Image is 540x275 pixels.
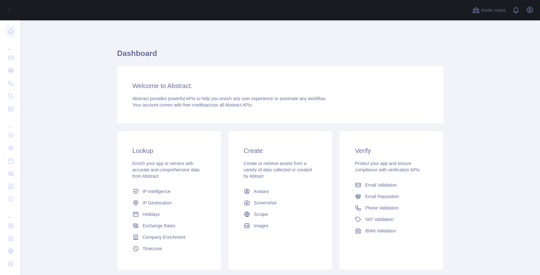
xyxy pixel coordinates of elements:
span: Email Reputation [365,193,399,200]
div: ... [5,206,15,219]
span: Your account comes with across all Abstract APIs. [133,102,253,107]
h3: Welcome to Abstract. [133,81,428,90]
a: Company Enrichment [130,231,208,243]
span: Images [254,223,269,229]
span: Holidays [143,211,160,217]
span: Invite users [481,7,506,14]
span: VAT Validation [365,216,393,223]
a: Exchange Rates [130,220,208,231]
div: ... [5,116,15,128]
div: ... [5,38,15,51]
h3: Verify [355,146,428,155]
a: Phone Validation [352,202,430,214]
a: IP Geolocation [130,197,208,209]
span: IBAN Validation [365,228,396,234]
a: Email Reputation [352,191,430,202]
span: Screenshot [254,200,277,206]
span: Timezone [143,245,162,252]
span: Avatars [254,188,269,195]
h3: Lookup [133,146,205,155]
span: Create or retrieve assets from a variety of data collected or created by Abtract [244,161,312,179]
span: Email Validation [365,182,397,188]
a: Holidays [130,209,208,220]
button: Invite users [471,5,507,15]
a: Avatars [241,186,319,197]
a: IBAN Validation [352,225,430,237]
span: Phone Validation [365,205,399,211]
span: Exchange Rates [143,223,176,229]
span: IP Intelligence [143,188,171,195]
a: Scrape [241,209,319,220]
a: Screenshot [241,197,319,209]
span: IP Geolocation [143,200,172,206]
a: Email Validation [352,179,430,191]
a: VAT Validation [352,214,430,225]
span: Abstract provides powerful APIs to help you enrich any user experience or automate any workflow. [133,96,327,101]
span: Enrich your app or service with accurate and comprehensive data from Abstract [133,161,200,179]
h1: Dashboard [117,48,443,64]
span: Company Enrichment [143,234,186,240]
a: Images [241,220,319,231]
a: Timezone [130,243,208,254]
span: free credits [183,102,205,107]
span: Scrape [254,211,268,217]
a: IP Intelligence [130,186,208,197]
span: Protect your app and ensure compliance with verification APIs [355,161,420,172]
h3: Create [244,146,317,155]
